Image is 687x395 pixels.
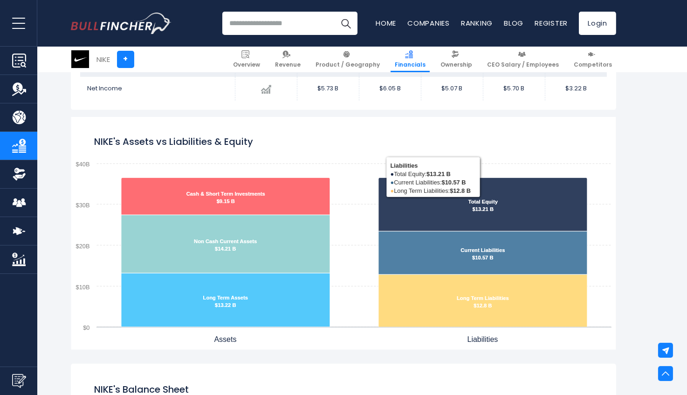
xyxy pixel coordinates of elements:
text: Non Cash Current Assets $14.21 B [194,238,257,252]
a: Go to homepage [71,13,171,34]
text: Long Term Liabilities $12.8 B [457,295,509,308]
a: Revenue [271,47,305,72]
text: $30B [76,202,90,209]
text: $40B [76,161,90,168]
span: Net Income [87,84,122,93]
img: Bullfincher logo [71,13,172,34]
a: Financials [391,47,430,72]
span: Competitors [574,61,612,68]
a: Overview [229,47,264,72]
a: Login [579,12,616,35]
text: $10B [76,284,90,291]
text: $20B [76,243,90,250]
div: NIKE [96,54,110,65]
td: $5.73 B [297,77,359,101]
text: Cash & Short Term Investments $9.15 B [186,191,265,204]
a: Companies [407,18,450,28]
img: NKE logo [71,50,89,68]
svg: NIKE's Assets vs Liabilities & Equity [71,117,616,350]
img: Ownership [12,167,26,181]
a: Product / Geography [311,47,384,72]
span: Overview [233,61,260,68]
text: Liabilities [467,335,498,343]
a: Blog [504,18,523,28]
tspan: NIKE's Assets vs Liabilities & Equity [95,135,254,148]
text: Assets [214,335,236,343]
a: Competitors [570,47,616,72]
td: $3.22 B [545,77,607,101]
a: + [117,51,134,68]
span: CEO Salary / Employees [487,61,559,68]
a: Home [376,18,396,28]
span: Product / Geography [316,61,380,68]
span: Revenue [275,61,301,68]
td: $5.70 B [483,77,545,101]
text: $0 [83,324,89,331]
text: Long Term Assets $13.22 B [203,295,248,308]
span: Ownership [440,61,472,68]
a: Ranking [461,18,493,28]
span: Financials [395,61,426,68]
a: CEO Salary / Employees [483,47,563,72]
text: Total Equity $13.21 B [468,199,498,212]
button: Search [334,12,357,35]
a: Ownership [436,47,476,72]
td: $6.05 B [359,77,421,101]
a: Register [535,18,568,28]
td: $5.07 B [421,77,483,101]
text: Current Liabilities $10.57 B [460,247,505,260]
